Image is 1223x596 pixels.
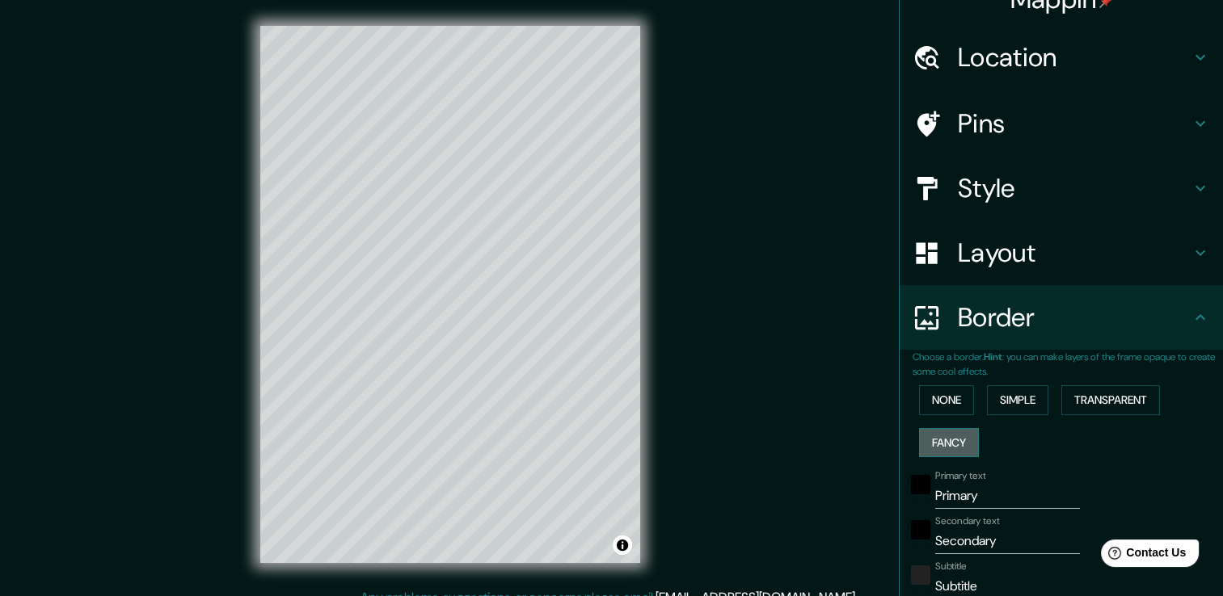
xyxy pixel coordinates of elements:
div: Layout [900,220,1223,285]
button: color-222222 [911,565,930,585]
button: None [919,385,974,415]
button: Simple [987,385,1048,415]
button: black [911,475,930,494]
h4: Style [958,172,1191,204]
div: Pins [900,91,1223,156]
label: Primary text [935,469,985,483]
label: Secondary text [935,514,1000,528]
button: black [911,520,930,539]
h4: Layout [958,237,1191,269]
div: Border [900,285,1223,350]
label: Subtitle [935,560,967,573]
iframe: Help widget launcher [1079,533,1205,578]
div: Style [900,156,1223,220]
h4: Pins [958,107,1191,140]
button: Toggle attribution [613,535,632,555]
button: Transparent [1061,385,1160,415]
h4: Border [958,301,1191,334]
h4: Location [958,41,1191,73]
b: Hint [984,350,1002,363]
button: Fancy [919,428,979,458]
p: Choose a border. : you can make layers of the frame opaque to create some cool effects. [913,350,1223,379]
div: Location [900,25,1223,90]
